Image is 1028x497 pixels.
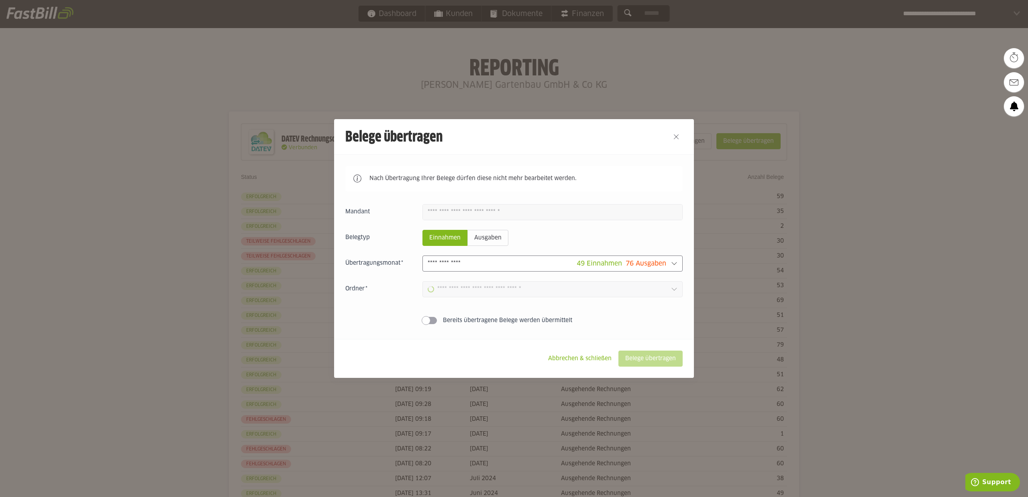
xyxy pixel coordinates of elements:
[467,230,508,246] sl-radio-button: Ausgaben
[541,351,618,367] sl-button: Abbrechen & schließen
[965,473,1020,493] iframe: Öffnet ein Widget, in dem Sie weitere Informationen finden
[422,230,467,246] sl-radio-button: Einnahmen
[577,260,622,267] span: 49 Einnahmen
[618,351,683,367] sl-button: Belege übertragen
[626,260,666,267] span: 76 Ausgaben
[345,316,683,325] sl-switch: Bereits übertragene Belege werden übermittelt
